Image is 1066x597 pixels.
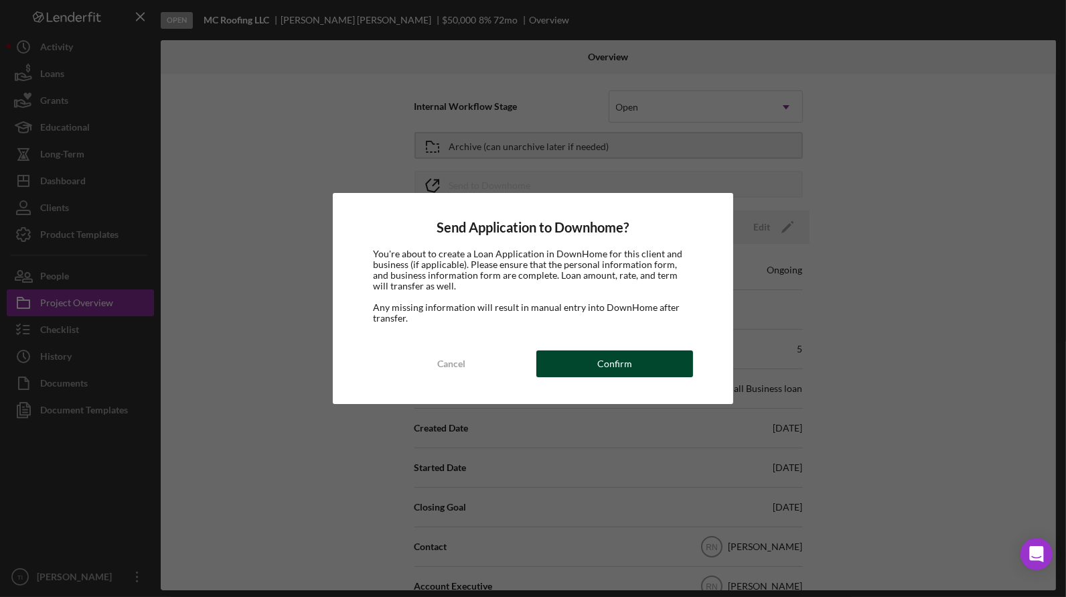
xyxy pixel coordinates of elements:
[373,220,693,235] h4: Send Application to Downhome?
[437,350,465,377] div: Cancel
[373,350,530,377] button: Cancel
[536,350,693,377] button: Confirm
[373,302,680,324] span: Any missing information will result in manual entry into DownHome after transfer.
[373,248,682,291] span: You're about to create a Loan Application in DownHome for this client and business (if applicable...
[597,350,632,377] div: Confirm
[1020,538,1053,570] div: Open Intercom Messenger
